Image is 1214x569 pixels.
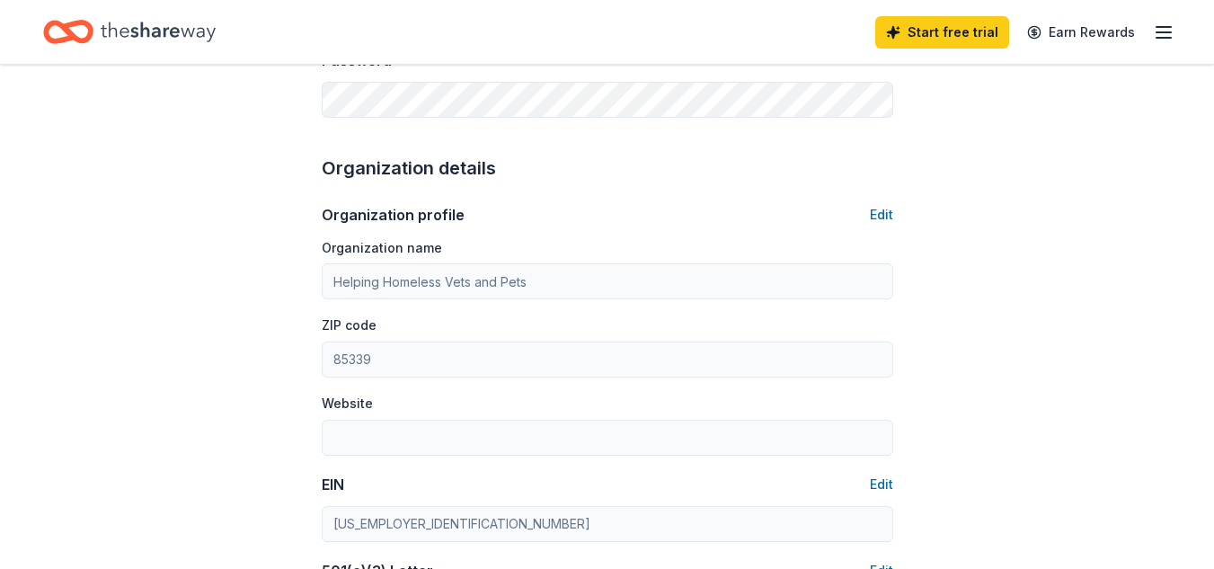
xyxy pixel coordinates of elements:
label: ZIP code [322,316,377,334]
a: Start free trial [875,16,1009,49]
a: Earn Rewards [1016,16,1146,49]
input: 12-3456789 [322,506,893,542]
div: Organization details [322,154,893,182]
label: Organization name [322,239,442,257]
button: Edit [870,204,893,226]
a: Home [43,11,216,53]
input: 12345 (U.S. only) [322,342,893,378]
label: Website [322,395,373,413]
div: Organization profile [322,204,465,226]
button: Edit [870,474,893,495]
div: EIN [322,474,344,495]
